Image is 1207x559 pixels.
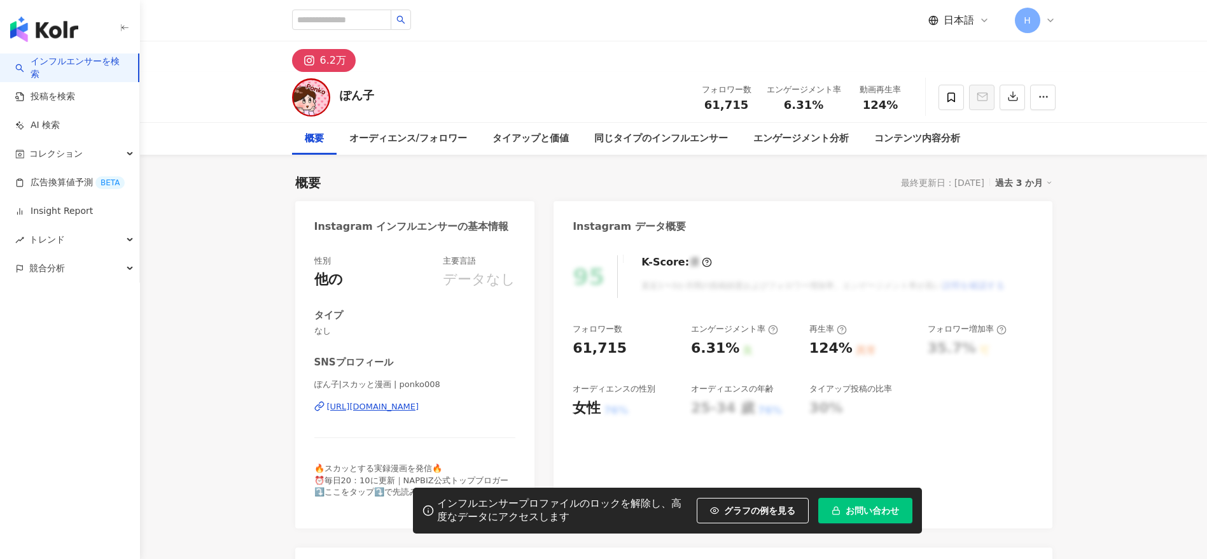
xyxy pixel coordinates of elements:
div: コンテンツ内容分析 [874,131,960,146]
span: 124% [863,99,898,111]
div: [URL][DOMAIN_NAME] [327,401,419,413]
span: お問い合わせ [846,506,899,516]
div: データなし [443,270,515,290]
button: 6.2万 [292,49,356,72]
div: フォロワー数 [573,323,622,335]
div: 再生率 [809,323,847,335]
div: 女性 [573,399,601,418]
span: なし [314,325,516,337]
div: Instagram データ概要 [573,220,686,234]
button: グラフの例を見る [697,498,809,523]
div: タイプ [314,309,343,322]
a: 投稿を検索 [15,90,75,103]
div: SNSプロフィール [314,356,393,369]
div: 過去 3 か月 [995,174,1052,191]
span: 🔥スカッとする実録漫画を発信🔥 ⏰毎日20：10に更新｜NAPBIZ公式トップブロガー ⤵️ここをタップ⤵️で先読みできる 月間800万PV㊗️KADOKAWA様より電子書籍発売 お仕事依頼はD... [314,463,508,542]
div: オーディエンス/フォロワー [349,131,467,146]
a: Insight Report [15,205,93,218]
div: インフルエンサープロファイルのロックを解除し、高度なデータにアクセスします [437,497,690,524]
div: ぽん子 [340,87,374,103]
div: 概要 [305,131,324,146]
img: logo [10,17,78,42]
span: ぽん子|スカッと漫画 | ponko008 [314,379,516,390]
span: コレクション [29,139,83,168]
div: Instagram インフルエンサーの基本情報 [314,220,509,234]
img: KOL Avatar [292,78,330,117]
div: タイアップと価値 [492,131,569,146]
span: 61,715 [704,98,748,111]
div: フォロワー数 [702,83,751,96]
div: 性別 [314,255,331,267]
div: 124% [809,339,853,358]
button: お問い合わせ [818,498,912,523]
div: オーディエンスの年齢 [691,383,774,395]
span: rise [15,236,24,244]
span: トレンド [29,225,65,254]
span: H [1024,13,1031,27]
a: AI 検索 [15,119,60,132]
div: 同じタイプのインフルエンサー [594,131,728,146]
div: 6.2万 [320,52,346,69]
a: 広告換算値予測BETA [15,176,125,189]
div: オーディエンスの性別 [573,383,655,395]
div: 6.31% [691,339,739,358]
div: 他の [314,270,343,290]
div: K-Score : [641,255,712,269]
div: 動画再生率 [856,83,905,96]
span: グラフの例を見る [724,506,795,516]
div: 最終更新日：[DATE] [901,178,984,188]
div: エンゲージメント分析 [753,131,849,146]
span: 競合分析 [29,254,65,283]
div: エンゲージメント率 [767,83,841,96]
div: 61,715 [573,339,627,358]
div: フォロワー増加率 [928,323,1007,335]
div: 概要 [295,174,321,192]
div: タイアップ投稿の比率 [809,383,892,395]
span: search [396,15,405,24]
div: 主要言語 [443,255,476,267]
a: [URL][DOMAIN_NAME] [314,401,516,413]
div: エンゲージメント率 [691,323,778,335]
span: 日本語 [944,13,974,27]
a: searchインフルエンサーを検索 [15,55,128,80]
span: 6.31% [784,99,823,111]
